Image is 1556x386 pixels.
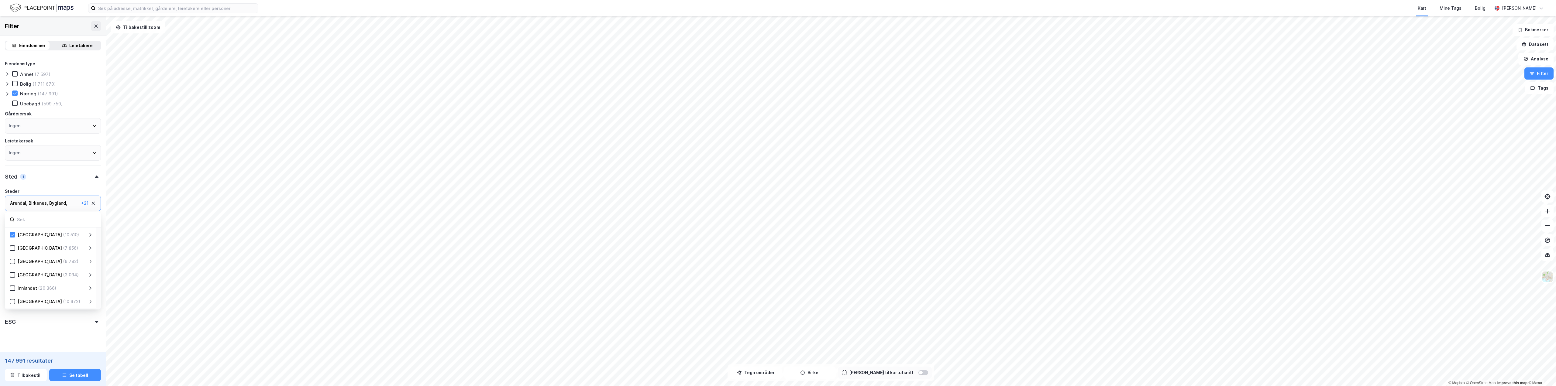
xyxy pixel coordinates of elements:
div: Næring [20,91,36,97]
div: Bygland , [49,200,67,207]
input: Søk på adresse, matrikkel, gårdeiere, leietakere eller personer [96,4,258,13]
button: Tegn områder [730,367,782,379]
div: Bolig [20,81,31,87]
div: Annet [20,71,33,77]
img: logo.f888ab2527a4732fd821a326f86c7f29.svg [10,3,74,13]
img: Z [1542,271,1553,282]
a: Improve this map [1497,381,1527,385]
button: Filter [1524,67,1554,80]
div: (7 597) [35,71,50,77]
div: Leietakersøk [5,137,33,145]
div: Arendal , [10,200,27,207]
button: Datasett [1516,38,1554,50]
button: Tilbakestill [5,369,47,381]
button: Bokmerker [1513,24,1554,36]
div: Ubebygd [20,101,40,107]
a: OpenStreetMap [1466,381,1496,385]
button: Sirkel [784,367,836,379]
div: Gårdeiersøk [5,110,32,118]
div: 147 991 resultater [5,357,101,364]
button: Tilbakestill zoom [111,21,165,33]
div: (1 711 670) [33,81,56,87]
div: Eiendomstype [5,60,35,67]
div: Birkenes , [29,200,48,207]
div: + 21 [81,200,88,207]
div: Mine Tags [1440,5,1461,12]
a: Mapbox [1448,381,1465,385]
div: [PERSON_NAME] [1502,5,1537,12]
div: Leietakere [69,42,93,49]
div: Ingen [9,122,20,129]
div: Kontrollprogram for chat [1526,357,1556,386]
div: Eiendommer [19,42,46,49]
button: Tags [1525,82,1554,94]
div: Kart [1418,5,1426,12]
div: [PERSON_NAME] til kartutsnitt [849,369,914,376]
div: ESG [5,318,15,326]
iframe: Chat Widget [1526,357,1556,386]
div: Ingen [9,149,20,156]
div: (147 991) [38,91,58,97]
div: Filter [5,21,19,31]
div: 1 [20,174,26,180]
button: Se tabell [49,369,101,381]
button: Analyse [1518,53,1554,65]
div: Steder [5,188,19,195]
div: Sted [5,173,18,180]
div: Bolig [1475,5,1485,12]
div: (599 750) [42,101,63,107]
